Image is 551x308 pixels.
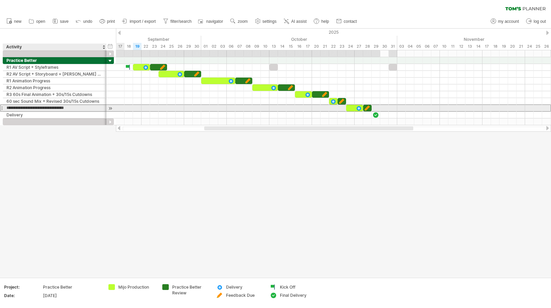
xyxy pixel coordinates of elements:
div: Date: [4,293,42,298]
a: import / export [120,17,158,26]
span: help [321,19,329,24]
span: contact [344,19,357,24]
div: Tuesday, 11 November 2025 [448,43,457,50]
div: Friday, 14 November 2025 [474,43,482,50]
span: navigator [206,19,223,24]
div: Project: [4,284,42,290]
span: filter/search [170,19,192,24]
a: zoom [228,17,250,26]
div: R1 AV Script + Styleframes [6,64,103,70]
div: Tuesday, 21 October 2025 [321,43,329,50]
div: Tuesday, 4 November 2025 [406,43,414,50]
div: Friday, 10 October 2025 [261,43,269,50]
div: Wednesday, 17 September 2025 [116,43,124,50]
a: navigator [197,17,225,26]
div: Tuesday, 28 October 2025 [363,43,372,50]
span: print [107,19,115,24]
div: Monday, 17 November 2025 [482,43,491,50]
div: [DATE] [43,293,100,298]
div: Activity [6,44,103,50]
span: new [14,19,21,24]
div: Friday, 3 October 2025 [218,43,227,50]
div: Monday, 27 October 2025 [355,43,363,50]
a: AI assist [282,17,309,26]
div: Practice Better [6,57,103,64]
span: save [60,19,69,24]
div: Wednesday, 5 November 2025 [414,43,423,50]
a: print [98,17,117,26]
span: my account [498,19,519,24]
div: Monday, 6 October 2025 [227,43,235,50]
div: Thursday, 30 October 2025 [380,43,389,50]
div: Friday, 24 October 2025 [346,43,355,50]
div: Tuesday, 14 October 2025 [278,43,286,50]
div: Friday, 21 November 2025 [517,43,525,50]
div: Monday, 29 September 2025 [184,43,193,50]
div: Friday, 17 October 2025 [303,43,312,50]
a: new [5,17,24,26]
div: Tuesday, 18 November 2025 [491,43,500,50]
a: contact [334,17,359,26]
div: Thursday, 9 October 2025 [252,43,261,50]
a: settings [253,17,279,26]
div: Friday, 26 September 2025 [176,43,184,50]
div: Monday, 24 November 2025 [525,43,534,50]
div: Wednesday, 15 October 2025 [286,43,295,50]
div: Wednesday, 26 November 2025 [542,43,551,50]
div: Wednesday, 12 November 2025 [457,43,465,50]
div: Kick Off [280,284,317,290]
div: Friday, 7 November 2025 [431,43,440,50]
div: Wednesday, 22 October 2025 [329,43,338,50]
span: open [36,19,45,24]
span: undo [83,19,92,24]
div: Wednesday, 8 October 2025 [244,43,252,50]
div: Monday, 22 September 2025 [142,43,150,50]
div: Monday, 13 October 2025 [269,43,278,50]
div: Wednesday, 24 September 2025 [159,43,167,50]
div: R2 AV Script + Storyboard + [PERSON_NAME] options [6,71,103,77]
div: 60 sec Sound Mix + Revised 30s/15s Cutdowns [6,98,103,104]
a: open [27,17,47,26]
a: help [312,17,331,26]
div: R3 60s Final Animation + 30s/15s Cutdowns [6,91,103,98]
div: Thursday, 25 September 2025 [167,43,176,50]
a: undo [74,17,94,26]
div: October 2025 [201,36,397,43]
div: Tuesday, 25 November 2025 [534,43,542,50]
div: Wednesday, 29 October 2025 [372,43,380,50]
div: Final Delivery [280,292,317,298]
div: Practice Better [43,284,100,290]
a: my account [489,17,521,26]
div: Thursday, 20 November 2025 [508,43,517,50]
div: Mijo Production [118,284,155,290]
div: Practice Better Review [172,284,209,296]
span: settings [263,19,277,24]
span: AI assist [291,19,307,24]
div: Tuesday, 30 September 2025 [193,43,201,50]
div: Wednesday, 19 November 2025 [500,43,508,50]
span: log out [534,19,546,24]
div: Thursday, 2 October 2025 [210,43,218,50]
a: save [51,17,71,26]
div: Thursday, 13 November 2025 [465,43,474,50]
div: Thursday, 6 November 2025 [423,43,431,50]
div: Tuesday, 7 October 2025 [235,43,244,50]
div: R1 Animation Progress [6,78,103,84]
div: Delivery [226,284,263,290]
div: Delivery [6,112,103,118]
div: Thursday, 16 October 2025 [295,43,303,50]
div: Friday, 19 September 2025 [133,43,142,50]
div: Monday, 3 November 2025 [397,43,406,50]
div: R2 Animation Progress [6,84,103,91]
span: import / export [130,19,156,24]
div: Tuesday, 23 September 2025 [150,43,159,50]
div: scroll to activity [107,105,114,112]
div: Monday, 10 November 2025 [440,43,448,50]
div: Feedback Due [226,292,263,298]
div: Wednesday, 1 October 2025 [201,43,210,50]
a: log out [524,17,548,26]
span: zoom [238,19,248,24]
div: Thursday, 18 September 2025 [124,43,133,50]
div: Thursday, 23 October 2025 [338,43,346,50]
div: Friday, 31 October 2025 [389,43,397,50]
